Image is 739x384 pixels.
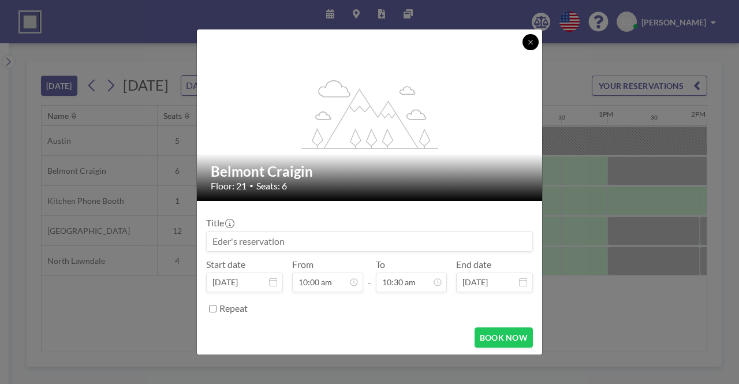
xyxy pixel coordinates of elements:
span: Floor: 21 [211,180,247,192]
label: Title [206,217,233,229]
label: From [292,259,313,270]
label: To [376,259,385,270]
label: Start date [206,259,245,270]
span: - [368,263,371,288]
span: • [249,181,253,190]
h2: Belmont Craigin [211,163,529,180]
g: flex-grow: 1.2; [302,80,438,149]
input: Eder's reservation [207,232,532,251]
span: Seats: 6 [256,180,287,192]
label: Repeat [219,303,248,314]
label: End date [456,259,491,270]
button: BOOK NOW [475,327,533,348]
